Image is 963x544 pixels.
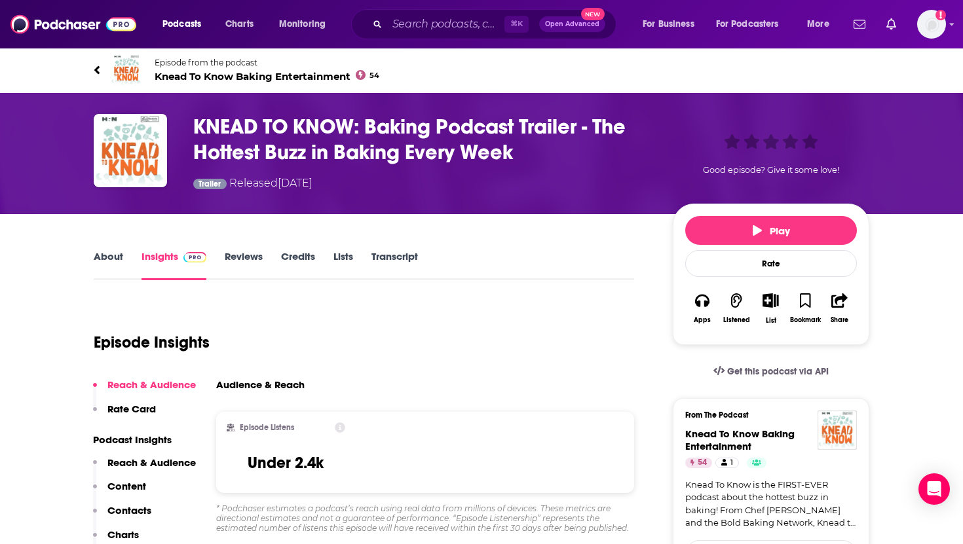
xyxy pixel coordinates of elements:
h1: Episode Insights [94,333,210,352]
span: ⌘ K [504,16,529,33]
p: Charts [107,528,139,541]
div: Rate [685,250,857,277]
button: open menu [270,14,343,35]
span: Podcasts [162,15,201,33]
button: Rate Card [93,403,156,427]
p: Reach & Audience [107,456,196,469]
a: 54 [685,458,712,468]
button: Contacts [93,504,151,528]
button: Reach & Audience [93,456,196,481]
a: Reviews [225,250,263,280]
span: Episode from the podcast [155,58,379,67]
img: Knead To Know Baking Entertainment [111,54,142,86]
a: About [94,250,123,280]
span: Monitoring [279,15,326,33]
button: Share [823,285,857,333]
input: Search podcasts, credits, & more... [387,14,504,35]
div: Apps [694,316,711,324]
button: Reach & Audience [93,378,196,403]
a: Knead To Know Baking EntertainmentEpisode from the podcastKnead To Know Baking Entertainment54 [94,54,869,86]
a: Get this podcast via API [703,355,839,388]
button: Apps [685,285,719,333]
a: InsightsPodchaser Pro [142,250,206,280]
div: Show More ButtonList [754,285,788,333]
a: Lists [333,250,353,280]
span: Logged in as systemsteam [917,10,946,39]
svg: Add a profile image [935,10,946,20]
p: Reach & Audience [107,378,196,391]
h2: Episode Listens [240,423,294,432]
a: Show notifications dropdown [848,13,871,35]
h3: Audience & Reach [216,378,305,391]
span: For Podcasters [716,15,779,33]
div: Released [DATE] [193,175,312,193]
p: Podcast Insights [93,433,196,446]
div: Listened [723,316,750,324]
a: Transcript [371,250,418,280]
span: Knead To Know Baking Entertainment [155,70,379,82]
span: 54 [369,73,379,79]
span: Charts [225,15,254,33]
div: Open Intercom Messenger [918,473,950,505]
button: Show profile menu [917,10,946,39]
img: Podchaser - Follow, Share and Rate Podcasts [10,12,136,37]
div: Share [831,316,848,324]
a: 1 [715,458,739,468]
span: Open Advanced [545,21,599,27]
span: Play [753,225,790,237]
img: User Profile [917,10,946,39]
button: open menu [153,14,218,35]
a: Credits [281,250,315,280]
button: open menu [633,14,711,35]
p: Content [107,480,146,492]
h3: From The Podcast [685,410,846,420]
button: Play [685,216,857,245]
button: Listened [719,285,753,333]
h3: KNEAD TO KNOW: Baking Podcast Trailer - The Hottest Buzz in Baking Every Week [193,114,652,165]
span: Good episode? Give it some love! [703,165,839,175]
span: New [581,8,605,20]
img: Podchaser Pro [183,252,206,263]
div: Search podcasts, credits, & more... [364,9,629,39]
button: Open AdvancedNew [539,16,605,32]
button: Content [93,480,146,504]
button: Bookmark [788,285,822,333]
a: Knead To Know Baking Entertainment [685,427,795,452]
button: open menu [798,14,846,35]
img: KNEAD TO KNOW: Baking Podcast Trailer - The Hottest Buzz in Baking Every Week [94,114,167,187]
span: Get this podcast via API [727,366,829,377]
span: 54 [698,456,707,469]
p: Rate Card [107,403,156,415]
h3: Under 2.4k [248,453,324,473]
div: Bookmark [790,316,821,324]
span: More [807,15,829,33]
div: List [766,316,776,325]
div: * Podchaser estimates a podcast’s reach using real data from millions of devices. These metrics a... [216,503,634,533]
a: Show notifications dropdown [881,13,901,35]
img: Knead To Know Baking Entertainment [818,410,857,450]
button: Show More Button [757,293,784,308]
span: For Business [643,15,694,33]
a: Charts [217,14,261,35]
a: Knead To Know is the FIRST-EVER podcast about the hottest buzz in baking! From Chef [PERSON_NAME]... [685,479,857,530]
p: Contacts [107,504,151,517]
button: open menu [708,14,798,35]
span: 1 [730,456,733,469]
span: Trailer [198,180,221,188]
